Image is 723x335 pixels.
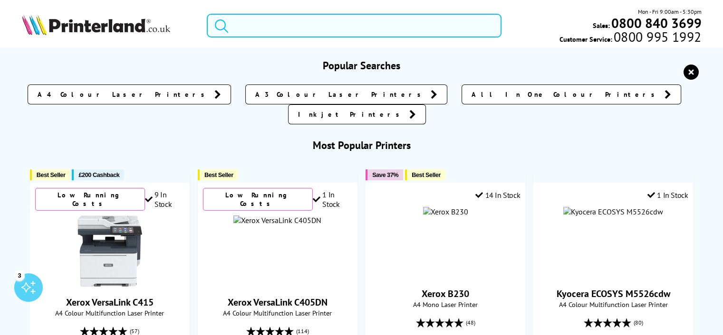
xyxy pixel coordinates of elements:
[37,171,66,178] span: Best Seller
[74,215,145,287] img: Xerox VersaLink C415
[366,169,403,180] button: Save 37%
[22,139,702,152] h3: Most Popular Printers
[203,188,313,211] div: Low Running Costs
[634,314,643,332] span: (80)
[30,169,70,180] button: Best Seller
[203,308,352,317] span: A4 Colour Multifunction Laser Printer
[35,188,145,211] div: Low Running Costs
[462,84,681,104] a: All In One Colour Printers
[472,90,660,99] span: All In One Colour Printers
[475,190,520,200] div: 14 In Stock
[22,14,170,35] img: Printerland Logo
[592,21,609,30] span: Sales:
[78,171,119,178] span: £200 Cashback
[145,190,184,209] div: 9 In Stock
[313,190,352,209] div: 1 In Stock
[22,14,195,37] a: Printerland Logo
[255,90,426,99] span: A3 Colour Laser Printers
[423,207,468,216] img: Xerox B230
[74,279,145,288] a: Xerox VersaLink C415
[198,169,238,180] button: Best Seller
[539,300,688,309] span: A4 Colour Multifunction Laser Printer
[72,169,124,180] button: £200 Cashback
[405,169,445,180] button: Best Seller
[412,171,441,178] span: Best Seller
[647,190,688,200] div: 1 In Stock
[609,19,701,28] a: 0800 840 3699
[611,14,701,32] b: 0800 840 3699
[228,296,328,308] a: Xerox VersaLink C405DN
[559,32,701,44] span: Customer Service:
[288,104,426,124] a: Inkjet Printers
[371,300,520,309] span: A4 Mono Laser Printer
[245,84,447,104] a: A3 Colour Laser Printers
[38,90,210,99] span: A4 Colour Laser Printers
[557,288,670,300] a: Kyocera ECOSYS M5526cdw
[204,171,233,178] span: Best Seller
[422,288,469,300] a: Xerox B230
[637,7,701,16] span: Mon - Fri 9:00am - 5:30pm
[22,59,702,72] h3: Popular Searches
[207,14,501,37] input: Se
[372,171,398,178] span: Save 37%
[28,84,231,104] a: A4 Colour Laser Printers
[466,314,475,332] span: (48)
[298,110,405,119] span: Inkjet Printers
[563,207,663,216] img: Kyocera ECOSYS M5526cdw
[14,270,25,280] div: 3
[233,215,321,225] img: Xerox VersaLink C405DN
[612,32,701,41] span: 0800 995 1992
[35,308,184,317] span: A4 Colour Multifunction Laser Printer
[66,296,154,308] a: Xerox VersaLink C415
